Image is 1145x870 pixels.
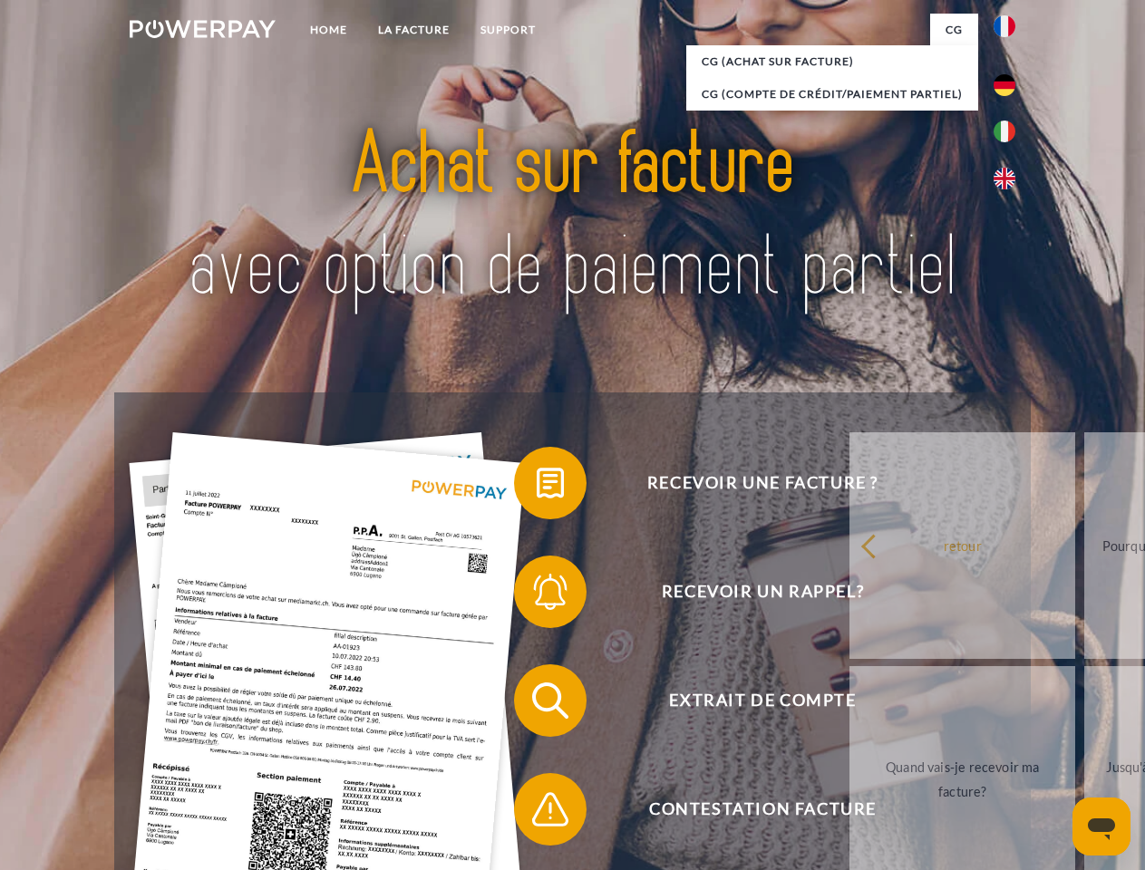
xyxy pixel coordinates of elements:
[860,533,1064,557] div: retour
[363,14,465,46] a: LA FACTURE
[514,556,985,628] button: Recevoir un rappel?
[295,14,363,46] a: Home
[1072,797,1130,855] iframe: Bouton de lancement de la fenêtre de messagerie
[860,755,1064,804] div: Quand vais-je recevoir ma facture?
[994,15,1015,37] img: fr
[465,14,551,46] a: Support
[528,678,573,723] img: qb_search.svg
[994,121,1015,142] img: it
[994,74,1015,96] img: de
[130,20,276,38] img: logo-powerpay-white.svg
[514,664,985,737] button: Extrait de compte
[686,45,978,78] a: CG (achat sur facture)
[528,569,573,614] img: qb_bell.svg
[528,460,573,506] img: qb_bill.svg
[540,664,985,737] span: Extrait de compte
[514,773,985,846] button: Contestation Facture
[514,447,985,519] button: Recevoir une facture ?
[930,14,978,46] a: CG
[540,447,985,519] span: Recevoir une facture ?
[686,78,978,111] a: CG (Compte de crédit/paiement partiel)
[173,87,972,347] img: title-powerpay_fr.svg
[540,556,985,628] span: Recevoir un rappel?
[540,773,985,846] span: Contestation Facture
[994,168,1015,189] img: en
[528,787,573,832] img: qb_warning.svg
